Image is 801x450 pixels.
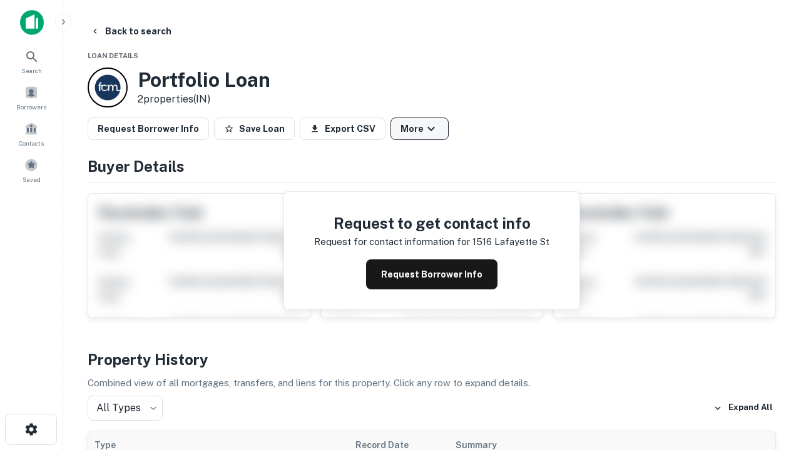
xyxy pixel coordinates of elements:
h4: Property History [88,348,776,371]
button: Expand All [710,399,776,417]
p: 2 properties (IN) [138,92,270,107]
button: Back to search [85,20,176,42]
h3: Portfolio Loan [138,68,270,92]
p: Combined view of all mortgages, transfers, and liens for this property. Click any row to expand d... [88,376,776,391]
img: capitalize-icon.png [20,10,44,35]
button: Request Borrower Info [366,259,497,289]
span: Search [21,66,42,76]
div: All Types [88,396,163,421]
h4: Request to get contact info [314,212,549,234]
iframe: Chat Widget [738,310,801,370]
a: Search [4,44,59,78]
p: Request for contact information for [314,234,470,249]
button: Save Loan [214,117,295,140]
a: Borrowers [4,81,59,114]
span: Loan Details [88,52,138,59]
p: 1516 lafayette st [472,234,549,249]
span: Borrowers [16,102,46,112]
a: Saved [4,153,59,187]
a: Contacts [4,117,59,151]
button: Request Borrower Info [88,117,209,140]
span: Saved [23,174,41,184]
h4: Buyer Details [88,155,776,177]
span: Contacts [19,138,44,148]
button: More [390,117,449,140]
button: Export CSV [300,117,385,140]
